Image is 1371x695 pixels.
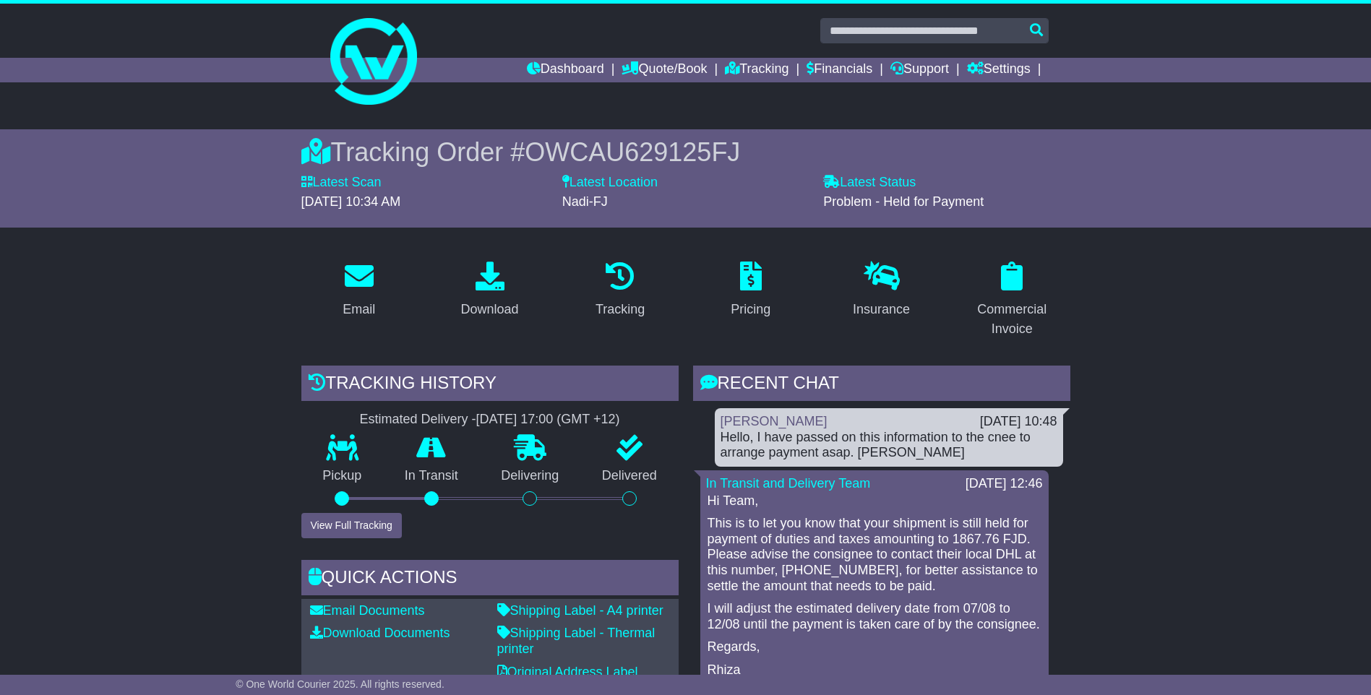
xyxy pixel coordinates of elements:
div: Pricing [731,300,770,319]
a: Email [333,256,384,324]
a: Tracking [586,256,654,324]
div: Tracking [596,300,645,319]
div: Email [343,300,375,319]
div: Tracking Order # [301,137,1070,168]
a: Shipping Label - Thermal printer [497,626,656,656]
a: Settings [967,58,1031,82]
a: Quote/Book [622,58,707,82]
p: This is to let you know that your shipment is still held for payment of duties and taxes amountin... [708,516,1041,594]
a: Insurance [843,256,919,324]
a: [PERSON_NAME] [721,414,828,428]
a: Dashboard [527,58,604,82]
label: Latest Status [823,175,916,191]
span: Nadi-FJ [562,194,608,209]
a: Commercial Invoice [954,256,1070,344]
span: Problem - Held for Payment [823,194,984,209]
a: Tracking [725,58,788,82]
div: Tracking history [301,366,679,405]
div: Download [460,300,518,319]
a: Support [890,58,949,82]
p: Rhiza [708,662,1041,678]
p: Delivered [580,468,679,484]
div: Estimated Delivery - [301,412,679,428]
a: In Transit and Delivery Team [706,476,871,491]
p: Regards, [708,639,1041,655]
a: Pricing [721,256,780,324]
p: In Transit [383,468,480,484]
div: Quick Actions [301,560,679,599]
p: Hi Team, [708,493,1041,509]
div: Insurance [853,300,910,319]
span: OWCAU629125FJ [525,137,740,167]
p: I will adjust the estimated delivery date from 07/08 to 12/08 until the payment is taken care of ... [708,601,1041,632]
label: Latest Location [562,175,658,191]
a: Financials [807,58,872,82]
div: [DATE] 12:46 [966,476,1043,492]
a: Email Documents [310,603,425,618]
a: Original Address Label [497,665,638,679]
span: © One World Courier 2025. All rights reserved. [236,678,444,690]
div: Commercial Invoice [963,300,1061,339]
a: Shipping Label - A4 printer [497,603,663,618]
div: [DATE] 17:00 (GMT +12) [476,412,620,428]
p: Delivering [480,468,581,484]
div: [DATE] 10:48 [980,414,1057,430]
div: RECENT CHAT [693,366,1070,405]
div: Hello, I have passed on this information to the cnee to arrange payment asap. [PERSON_NAME] [721,430,1057,461]
span: [DATE] 10:34 AM [301,194,401,209]
p: Pickup [301,468,384,484]
button: View Full Tracking [301,513,402,538]
a: Download [451,256,528,324]
label: Latest Scan [301,175,382,191]
a: Download Documents [310,626,450,640]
